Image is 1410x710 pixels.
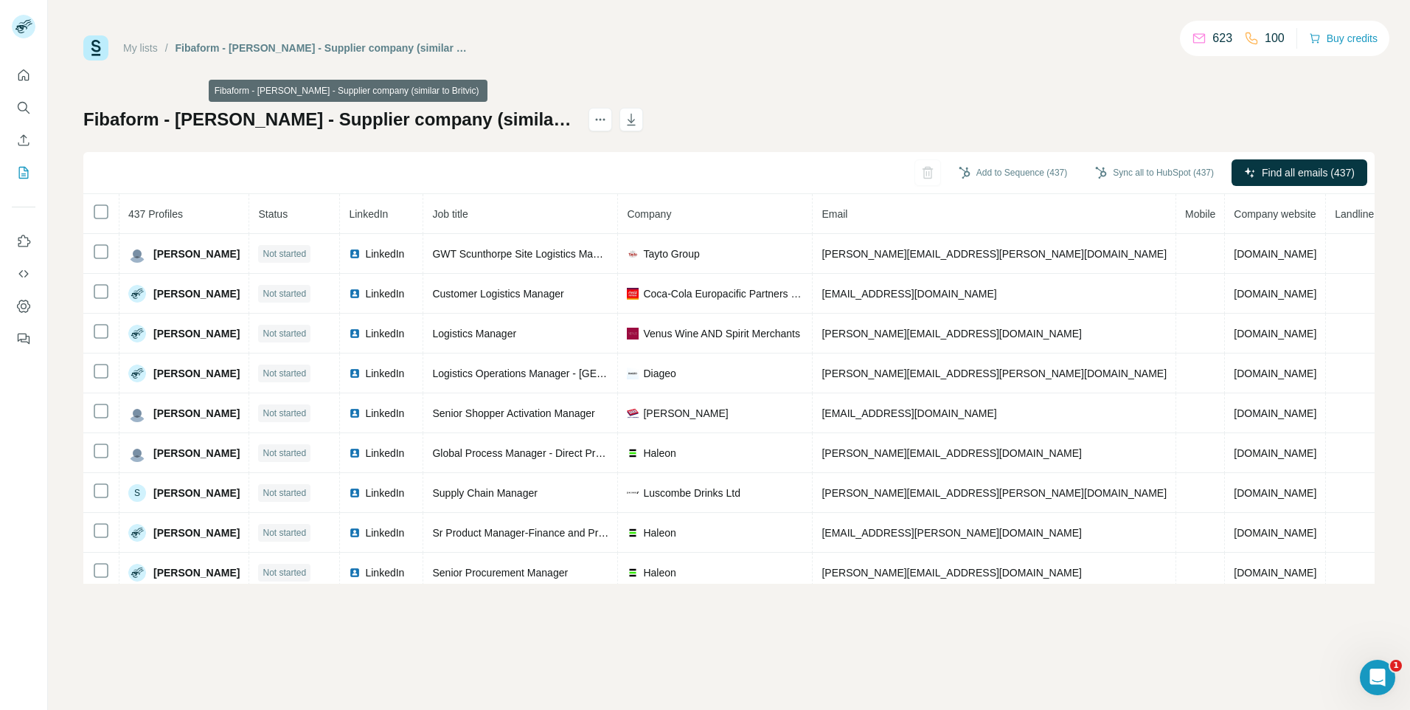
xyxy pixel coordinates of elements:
[432,368,816,379] span: Logistics Operations Manager - [GEOGRAPHIC_DATA] and [GEOGRAPHIC_DATA]
[1234,407,1316,419] span: [DOMAIN_NAME]
[349,328,361,340] img: LinkedIn logo
[349,407,361,419] img: LinkedIn logo
[1234,248,1316,260] span: [DOMAIN_NAME]
[643,366,676,381] span: Diageo
[153,366,240,381] span: [PERSON_NAME]
[12,228,35,255] button: Use Surfe on LinkedIn
[588,108,612,131] button: actions
[432,407,594,419] span: Senior Shopper Activation Manager
[153,486,240,500] span: [PERSON_NAME]
[1262,165,1355,180] span: Find all emails (437)
[153,286,240,301] span: [PERSON_NAME]
[365,486,404,500] span: LinkedIn
[822,368,1167,379] span: [PERSON_NAME][EMAIL_ADDRESS][PERSON_NAME][DOMAIN_NAME]
[128,208,183,220] span: 437 Profiles
[1234,368,1316,379] span: [DOMAIN_NAME]
[643,565,676,580] span: Haleon
[349,368,361,379] img: LinkedIn logo
[365,446,404,461] span: LinkedIn
[128,325,146,342] img: Avatar
[123,42,158,54] a: My lists
[1232,159,1367,186] button: Find all emails (437)
[165,41,168,55] li: /
[153,446,240,461] span: [PERSON_NAME]
[12,159,35,186] button: My lists
[432,527,647,539] span: Sr Product Manager-Finance and Procurement
[128,564,146,582] img: Avatar
[349,208,388,220] span: LinkedIn
[822,208,847,220] span: Email
[627,567,639,579] img: company-logo
[1335,208,1374,220] span: Landline
[627,208,671,220] span: Company
[12,94,35,121] button: Search
[349,487,361,499] img: LinkedIn logo
[822,248,1167,260] span: [PERSON_NAME][EMAIL_ADDRESS][PERSON_NAME][DOMAIN_NAME]
[1390,660,1402,672] span: 1
[432,567,568,579] span: Senior Procurement Manager
[1085,162,1224,184] button: Sync all to HubSpot (437)
[365,326,404,341] span: LinkedIn
[643,525,676,540] span: Haleon
[12,293,35,320] button: Dashboard
[12,325,35,352] button: Feedback
[1234,567,1316,579] span: [DOMAIN_NAME]
[643,286,803,301] span: Coca-Cola Europacific Partners plc
[822,407,996,419] span: [EMAIL_ADDRESS][DOMAIN_NAME]
[1185,208,1215,220] span: Mobile
[627,288,639,300] img: company-logo
[822,328,1081,340] span: [PERSON_NAME][EMAIL_ADDRESS][DOMAIN_NAME]
[12,127,35,154] button: Enrich CSV
[128,245,146,263] img: Avatar
[83,108,575,131] h1: Fibaform - [PERSON_NAME] - Supplier company (similar to Britvic)
[263,327,306,340] span: Not started
[128,484,146,502] div: S
[349,248,361,260] img: LinkedIn logo
[643,406,728,421] span: [PERSON_NAME]
[263,486,306,500] span: Not started
[1309,28,1378,49] button: Buy credits
[128,365,146,382] img: Avatar
[263,367,306,380] span: Not started
[176,41,468,55] div: Fibaform - [PERSON_NAME] - Supplier company (similar to Britvic)
[153,326,240,341] span: [PERSON_NAME]
[365,565,404,580] span: LinkedIn
[128,444,146,462] img: Avatar
[365,366,404,381] span: LinkedIn
[349,527,361,539] img: LinkedIn logo
[432,447,644,459] span: Global Process Manager - Direct Procurement
[1360,660,1395,695] iframe: Intercom live chat
[1234,527,1316,539] span: [DOMAIN_NAME]
[263,447,306,460] span: Not started
[1234,447,1316,459] span: [DOMAIN_NAME]
[627,407,639,419] img: company-logo
[627,447,639,459] img: company-logo
[1234,487,1316,499] span: [DOMAIN_NAME]
[643,247,699,261] span: Tayto Group
[153,247,240,261] span: [PERSON_NAME]
[365,406,404,421] span: LinkedIn
[432,208,468,220] span: Job title
[128,285,146,303] img: Avatar
[643,446,676,461] span: Haleon
[349,447,361,459] img: LinkedIn logo
[627,248,639,260] img: company-logo
[349,288,361,300] img: LinkedIn logo
[258,208,288,220] span: Status
[365,286,404,301] span: LinkedIn
[263,247,306,261] span: Not started
[153,565,240,580] span: [PERSON_NAME]
[263,526,306,540] span: Not started
[627,328,639,340] img: company-logo
[1234,288,1316,300] span: [DOMAIN_NAME]
[365,525,404,540] span: LinkedIn
[263,287,306,300] span: Not started
[432,328,516,340] span: Logistics Manager
[822,447,1081,459] span: [PERSON_NAME][EMAIL_ADDRESS][DOMAIN_NAME]
[1234,328,1316,340] span: [DOMAIN_NAME]
[263,566,306,579] span: Not started
[822,288,996,300] span: [EMAIL_ADDRESS][DOMAIN_NAME]
[643,486,740,500] span: Luscombe Drinks Ltd
[643,326,799,341] span: Venus Wine AND Spirit Merchants
[627,527,639,539] img: company-logo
